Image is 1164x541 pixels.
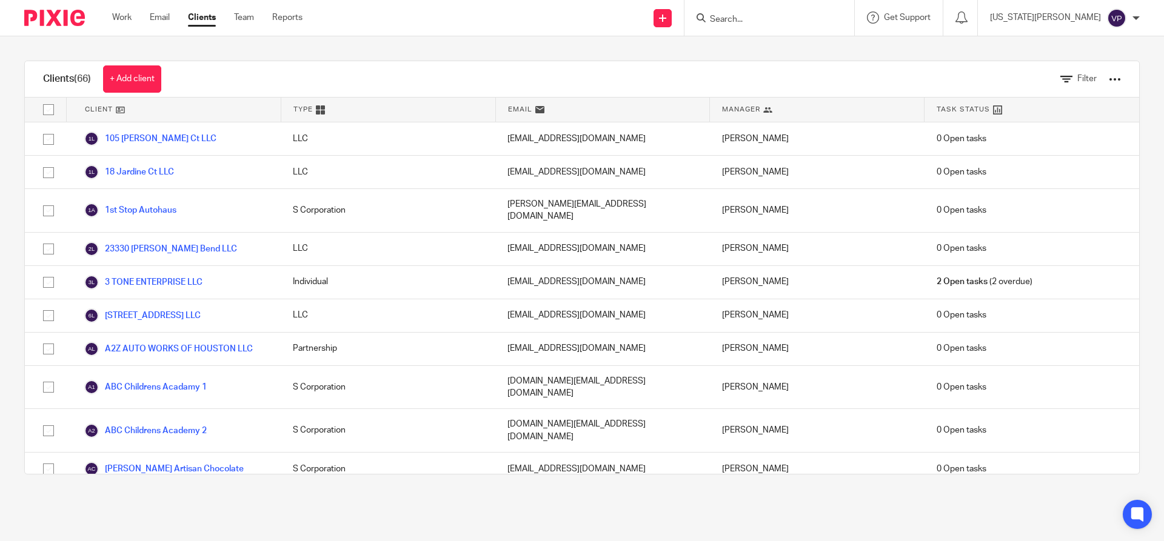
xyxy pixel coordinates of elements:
div: [DOMAIN_NAME][EMAIL_ADDRESS][DOMAIN_NAME] [495,409,710,452]
div: [DOMAIN_NAME][EMAIL_ADDRESS][DOMAIN_NAME] [495,366,710,409]
img: svg%3E [84,131,99,146]
img: svg%3E [84,203,99,217]
div: S Corporation [281,453,495,485]
span: 0 Open tasks [937,463,986,475]
a: Email [150,12,170,24]
div: LLC [281,233,495,265]
div: [EMAIL_ADDRESS][DOMAIN_NAME] [495,233,710,265]
a: Reports [272,12,303,24]
a: [PERSON_NAME] Artisan Chocolate [84,462,244,476]
span: Type [293,104,313,115]
div: [PERSON_NAME] [710,233,925,265]
span: 0 Open tasks [937,342,986,354]
div: S Corporation [281,189,495,232]
h1: Clients [43,73,91,85]
div: Partnership [281,333,495,365]
a: 18 Jardine Ct LLC [84,165,174,179]
img: svg%3E [84,242,99,256]
a: Clients [188,12,216,24]
span: Client [85,104,113,115]
img: svg%3E [84,423,99,438]
img: svg%3E [84,165,99,179]
span: Filter [1077,75,1097,83]
div: [PERSON_NAME] [710,189,925,232]
span: 0 Open tasks [937,133,986,145]
div: [PERSON_NAME] [710,156,925,188]
img: svg%3E [84,308,99,323]
img: svg%3E [84,275,99,290]
img: svg%3E [84,462,99,476]
span: 0 Open tasks [937,242,986,254]
span: 0 Open tasks [937,424,986,436]
a: [STREET_ADDRESS] LLC [84,308,201,323]
a: 3 TONE ENTERPRISE LLC [84,275,202,290]
div: LLC [281,299,495,332]
div: [EMAIL_ADDRESS][DOMAIN_NAME] [495,453,710,485]
img: svg%3E [84,342,99,356]
span: 0 Open tasks [937,381,986,393]
span: Task Status [937,104,990,115]
div: [EMAIL_ADDRESS][DOMAIN_NAME] [495,299,710,332]
a: Team [234,12,254,24]
span: 0 Open tasks [937,309,986,321]
a: Work [112,12,132,24]
span: (66) [74,74,91,84]
input: Search [709,15,818,25]
a: ABC Childrens Acadamy 1 [84,380,207,394]
div: Individual [281,266,495,299]
span: Email [508,104,532,115]
span: Manager [722,104,760,115]
div: [EMAIL_ADDRESS][DOMAIN_NAME] [495,122,710,155]
div: [PERSON_NAME] [710,366,925,409]
a: ABC Childrens Academy 2 [84,423,207,438]
img: svg%3E [84,380,99,394]
div: [EMAIL_ADDRESS][DOMAIN_NAME] [495,266,710,299]
div: S Corporation [281,409,495,452]
input: Select all [37,98,60,121]
div: LLC [281,122,495,155]
a: + Add client [103,65,161,93]
img: Pixie [24,10,85,26]
span: 0 Open tasks [937,166,986,178]
div: [EMAIL_ADDRESS][DOMAIN_NAME] [495,156,710,188]
a: 1st Stop Autohaus [84,203,176,217]
div: [PERSON_NAME] [710,266,925,299]
p: [US_STATE][PERSON_NAME] [990,12,1101,24]
span: 0 Open tasks [937,204,986,216]
div: [EMAIL_ADDRESS][DOMAIN_NAME] [495,333,710,365]
img: svg%3E [1107,8,1126,28]
a: 23330 [PERSON_NAME] Bend LLC [84,242,237,256]
a: A2Z AUTO WORKS OF HOUSTON LLC [84,342,253,356]
a: 105 [PERSON_NAME] Ct LLC [84,131,216,146]
span: (2 overdue) [937,276,1032,288]
div: S Corporation [281,366,495,409]
div: [PERSON_NAME] [710,453,925,485]
div: [PERSON_NAME][EMAIL_ADDRESS][DOMAIN_NAME] [495,189,710,232]
div: LLC [281,156,495,188]
span: 2 Open tasks [937,276,988,288]
span: Get Support [884,13,931,22]
div: [PERSON_NAME] [710,409,925,452]
div: [PERSON_NAME] [710,299,925,332]
div: [PERSON_NAME] [710,333,925,365]
div: [PERSON_NAME] [710,122,925,155]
